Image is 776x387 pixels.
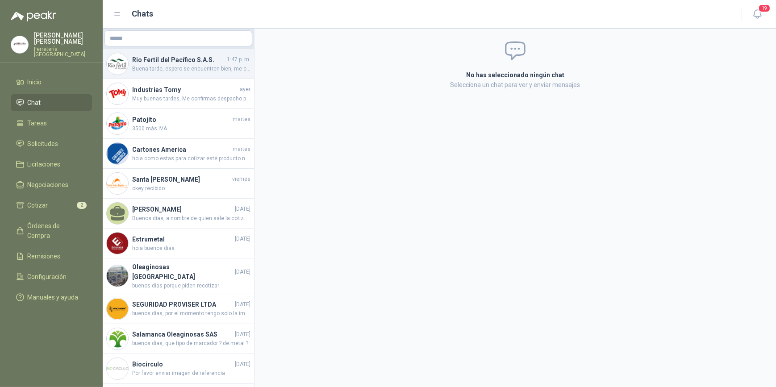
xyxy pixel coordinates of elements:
[103,354,254,384] a: Company LogoBiocirculo[DATE]Por favor enviar imagen de referencia
[235,300,250,309] span: [DATE]
[227,55,250,64] span: 1:47 p. m.
[132,115,231,125] h4: Patojito
[132,8,154,20] h1: Chats
[11,248,92,265] a: Remisiones
[103,294,254,324] a: Company LogoSEGURIDAD PROVISER LTDA[DATE]buenos días, por el momento tengo solo la imagen porque ...
[103,109,254,139] a: Company LogoPatojitomartes3500 más IVA
[103,139,254,169] a: Company LogoCartones Americamarteshola como estas para cotizar este producto necesito saber si es...
[132,359,233,369] h4: Biocirculo
[103,258,254,294] a: Company LogoOleaginosas [GEOGRAPHIC_DATA][DATE]buenos dias porque piden recotizar
[11,115,92,132] a: Tareas
[132,329,233,339] h4: Salamanca Oleaginosas SAS
[28,221,83,241] span: Órdenes de Compra
[132,339,250,348] span: buenos dias, que tipo de marcador ? de metal ?
[28,200,48,210] span: Cotizar
[132,125,250,133] span: 3500 más IVA
[132,369,250,378] span: Por favor enviar imagen de referencia
[132,145,231,154] h4: Cartones America
[240,85,250,94] span: ayer
[235,360,250,369] span: [DATE]
[11,94,92,111] a: Chat
[107,298,128,320] img: Company Logo
[132,234,233,244] h4: Estrumetal
[132,282,250,290] span: buenos dias porque piden recotizar
[235,268,250,276] span: [DATE]
[107,265,128,287] img: Company Logo
[34,46,92,57] p: Ferretería [GEOGRAPHIC_DATA]
[11,197,92,214] a: Cotizar2
[758,4,771,12] span: 19
[11,135,92,152] a: Solicitudes
[103,229,254,258] a: Company LogoEstrumetal[DATE]hola buenos dias
[107,358,128,379] img: Company Logo
[132,175,230,184] h4: Santa [PERSON_NAME]
[11,36,28,53] img: Company Logo
[132,85,238,95] h4: Industrias Tomy
[132,154,250,163] span: hola como estas para cotizar este producto necesito saber si es rodillo y cuna o si es solo y si ...
[103,49,254,79] a: Company LogoRio Fertil del Pacífico S.A.S.1:47 p. m.Buena tarde, espero se encuentren bien, me co...
[132,214,250,223] span: Buenos dias, a nombre de quien sale la cotizacion ?
[107,328,128,350] img: Company Logo
[235,330,250,339] span: [DATE]
[103,79,254,109] a: Company LogoIndustrias TomyayerMuy buenas tardes, Me confirmas despacho por favor o me relacionas...
[359,80,671,90] p: Selecciona un chat para ver y enviar mensajes
[11,217,92,244] a: Órdenes de Compra
[28,251,61,261] span: Remisiones
[28,118,47,128] span: Tareas
[34,32,92,45] p: [PERSON_NAME] [PERSON_NAME]
[132,309,250,318] span: buenos días, por el momento tengo solo la imagen porque se mandan a fabricar
[107,173,128,194] img: Company Logo
[132,55,225,65] h4: Rio Fertil del Pacífico S.A.S.
[28,77,42,87] span: Inicio
[132,300,233,309] h4: SEGURIDAD PROVISER LTDA
[28,98,41,108] span: Chat
[11,289,92,306] a: Manuales y ayuda
[11,11,56,21] img: Logo peakr
[132,65,250,73] span: Buena tarde, espero se encuentren bien, me confirma por favor, el material se puede despachar mañ...
[77,202,87,209] span: 2
[11,268,92,285] a: Configuración
[107,233,128,254] img: Company Logo
[28,272,67,282] span: Configuración
[107,143,128,164] img: Company Logo
[107,53,128,75] img: Company Logo
[359,70,671,80] h2: No has seleccionado ningún chat
[103,199,254,229] a: [PERSON_NAME][DATE]Buenos dias, a nombre de quien sale la cotizacion ?
[132,244,250,253] span: hola buenos dias
[132,262,233,282] h4: Oleaginosas [GEOGRAPHIC_DATA]
[28,180,69,190] span: Negociaciones
[11,74,92,91] a: Inicio
[103,324,254,354] a: Company LogoSalamanca Oleaginosas SAS[DATE]buenos dias, que tipo de marcador ? de metal ?
[132,204,233,214] h4: [PERSON_NAME]
[107,83,128,104] img: Company Logo
[233,115,250,124] span: martes
[132,184,250,193] span: okey recibido
[235,235,250,243] span: [DATE]
[11,156,92,173] a: Licitaciones
[749,6,765,22] button: 19
[235,205,250,213] span: [DATE]
[107,113,128,134] img: Company Logo
[132,95,250,103] span: Muy buenas tardes, Me confirmas despacho por favor o me relacionas la guía, gracias.
[103,169,254,199] a: Company LogoSanta [PERSON_NAME]viernesokey recibido
[233,145,250,154] span: martes
[28,292,79,302] span: Manuales y ayuda
[232,175,250,183] span: viernes
[28,159,61,169] span: Licitaciones
[11,176,92,193] a: Negociaciones
[28,139,58,149] span: Solicitudes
